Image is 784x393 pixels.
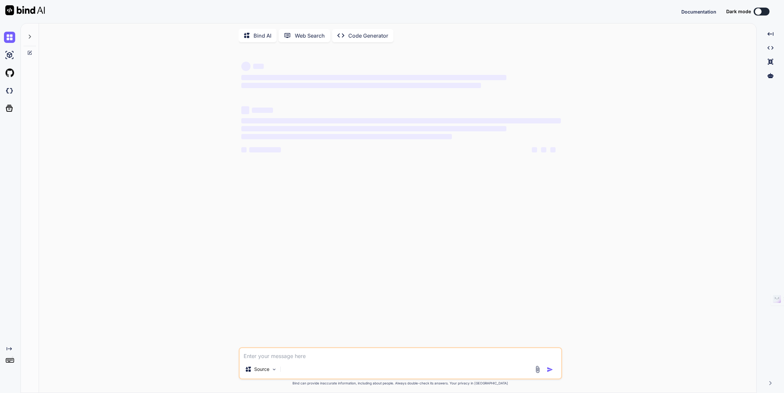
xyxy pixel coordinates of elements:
img: icon [547,366,553,373]
p: Web Search [295,32,325,40]
img: attachment [534,366,541,373]
img: ai-studio [4,49,15,61]
span: ‌ [532,147,537,152]
span: ‌ [550,147,556,152]
span: ‌ [253,64,264,69]
span: ‌ [252,108,273,113]
span: ‌ [241,126,506,131]
span: Dark mode [726,8,751,15]
p: Bind AI [254,32,271,40]
span: ‌ [541,147,546,152]
span: ‌ [241,147,247,152]
span: ‌ [241,134,452,139]
img: Bind AI [5,5,45,15]
img: githubLight [4,67,15,79]
span: Documentation [681,9,716,15]
p: Bind can provide inaccurate information, including about people. Always double-check its answers.... [239,381,562,386]
p: Code Generator [348,32,388,40]
img: Pick Models [271,367,277,372]
span: ‌ [241,75,506,80]
button: Documentation [681,8,716,15]
span: ‌ [241,118,561,123]
span: ‌ [241,62,251,71]
span: ‌ [241,106,249,114]
img: chat [4,32,15,43]
span: ‌ [249,147,281,152]
img: darkCloudIdeIcon [4,85,15,96]
span: ‌ [241,83,481,88]
p: Source [254,366,269,373]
